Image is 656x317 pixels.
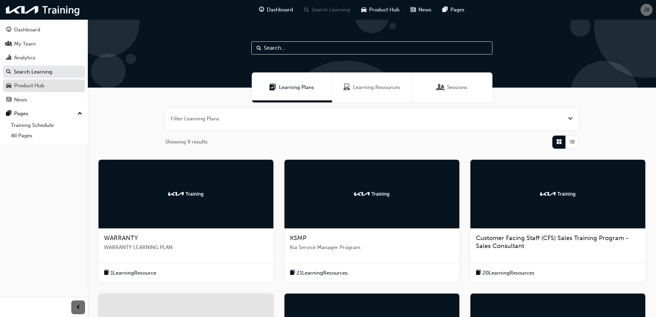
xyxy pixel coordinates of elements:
[251,41,492,55] input: Search...
[343,83,350,91] span: Learning Resources
[111,269,156,277] span: 1 Learning Resource
[556,138,562,146] span: Grid
[450,6,465,14] span: Pages
[641,4,653,16] button: JB
[304,6,309,14] span: search-icon
[14,82,44,90] div: Product Hub
[437,3,470,17] a: pages-iconPages
[259,6,264,14] span: guage-icon
[3,107,85,120] button: Pages
[290,269,348,277] button: book-icon21LearningResources
[253,3,299,17] a: guage-iconDashboard
[257,44,261,52] span: Search
[3,79,85,92] a: Product Hub
[476,269,534,277] button: book-icon20LearningResources
[353,83,400,91] span: Learning Resources
[369,6,399,14] span: Product Hub
[8,130,85,141] a: All Pages
[6,111,11,117] span: pages-icon
[470,160,645,283] a: kia-trainingCustomer Facing Staff (CFS) Sales Training Program - Sales Consultantbook-icon20Learn...
[3,38,85,50] a: My Team
[6,55,11,61] span: chart-icon
[6,27,11,33] span: guage-icon
[284,160,459,283] a: kia-trainingKSMPKia Service Manager Programbook-icon21LearningResources
[98,160,273,283] a: kia-trainingWARRANTYWARRANTY LEARNING PLANbook-icon1LearningResource
[104,269,156,277] button: book-icon1LearningResource
[476,269,481,277] span: book-icon
[3,3,83,17] img: kia-training
[6,97,11,103] span: news-icon
[3,66,85,78] a: Search Learning
[6,69,11,75] span: search-icon
[290,269,295,277] span: book-icon
[3,93,85,106] a: News
[14,54,35,62] div: Analytics
[299,3,356,17] a: search-iconSearch Learning
[418,6,431,14] span: News
[412,72,492,102] a: SessionsSessions
[312,6,350,14] span: Search Learning
[437,83,444,91] span: Sessions
[6,83,11,89] span: car-icon
[290,234,306,242] span: KSMP
[14,26,40,34] div: Dashboard
[14,40,36,48] div: My Team
[290,244,454,251] span: Kia Service Manager Program
[361,6,366,14] span: car-icon
[279,83,314,91] span: Learning Plans
[332,72,412,102] a: Learning ResourcesLearning Resources
[3,23,85,36] a: Dashboard
[77,109,82,118] span: up-icon
[14,110,28,118] div: Pages
[167,190,205,197] img: kia-training
[104,269,109,277] span: book-icon
[644,6,650,14] span: JB
[252,72,332,102] a: Learning PlansLearning Plans
[482,269,534,277] span: 20 Learning Resources
[3,22,85,107] button: DashboardMy TeamAnalyticsSearch LearningProduct HubNews
[296,269,348,277] span: 21 Learning Resources
[410,6,416,14] span: news-icon
[476,234,629,250] span: Customer Facing Staff (CFS) Sales Training Program - Sales Consultant
[3,51,85,64] a: Analytics
[405,3,437,17] a: news-iconNews
[269,83,276,91] span: Learning Plans
[447,83,467,91] span: Sessions
[539,190,577,197] img: kia-training
[165,138,208,146] span: Showing 9 results
[104,244,268,251] span: WARRANTY LEARNING PLAN
[76,303,81,312] span: prev-icon
[568,115,573,123] button: Open the filter
[104,234,138,242] span: WARRANTY
[8,120,85,131] a: Training Schedule
[356,3,405,17] a: car-iconProduct Hub
[14,96,27,104] div: News
[267,6,293,14] span: Dashboard
[353,190,391,197] img: kia-training
[570,138,575,146] span: List
[6,41,11,47] span: people-icon
[442,6,448,14] span: pages-icon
